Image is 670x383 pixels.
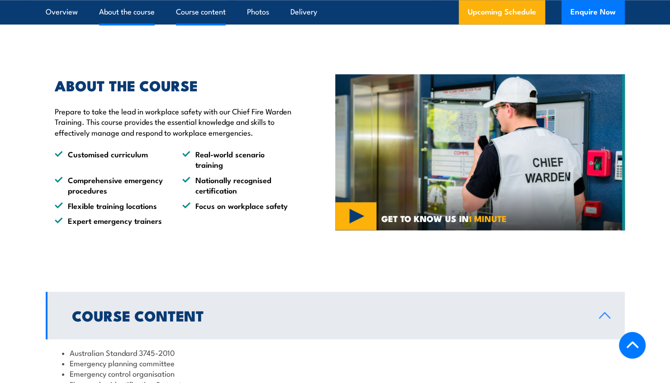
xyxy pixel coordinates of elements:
li: Expert emergency trainers [55,215,166,226]
img: Chief Fire Warden Training [335,74,625,231]
li: Emergency control organisation [62,368,608,378]
h2: Course Content [72,309,584,322]
h2: ABOUT THE COURSE [55,79,294,91]
p: Prepare to take the lead in workplace safety with our Chief Fire Warden Training. This course pro... [55,106,294,137]
li: Flexible training locations [55,200,166,211]
li: Emergency planning committee [62,358,608,368]
li: Customised curriculum [55,149,166,170]
li: Comprehensive emergency procedures [55,175,166,196]
span: GET TO KNOW US IN [381,214,507,222]
li: Australian Standard 3745-2010 [62,347,608,358]
li: Real-world scenario training [182,149,294,170]
li: Focus on workplace safety [182,200,294,211]
strong: 1 MINUTE [469,212,507,225]
li: Nationally recognised certification [182,175,294,196]
a: Course Content [46,292,625,339]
